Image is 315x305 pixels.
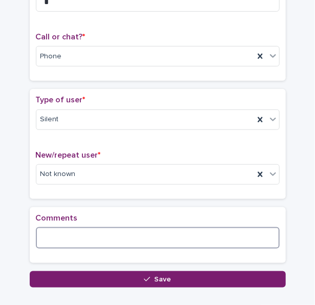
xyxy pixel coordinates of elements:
[36,151,101,159] span: New/repeat user
[154,276,171,283] span: Save
[30,271,286,288] button: Save
[40,169,76,180] span: Not known
[36,96,86,104] span: Type of user
[36,214,78,222] span: Comments
[40,114,59,125] span: Silent
[36,33,86,41] span: Call or chat?
[40,51,62,62] span: Phone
